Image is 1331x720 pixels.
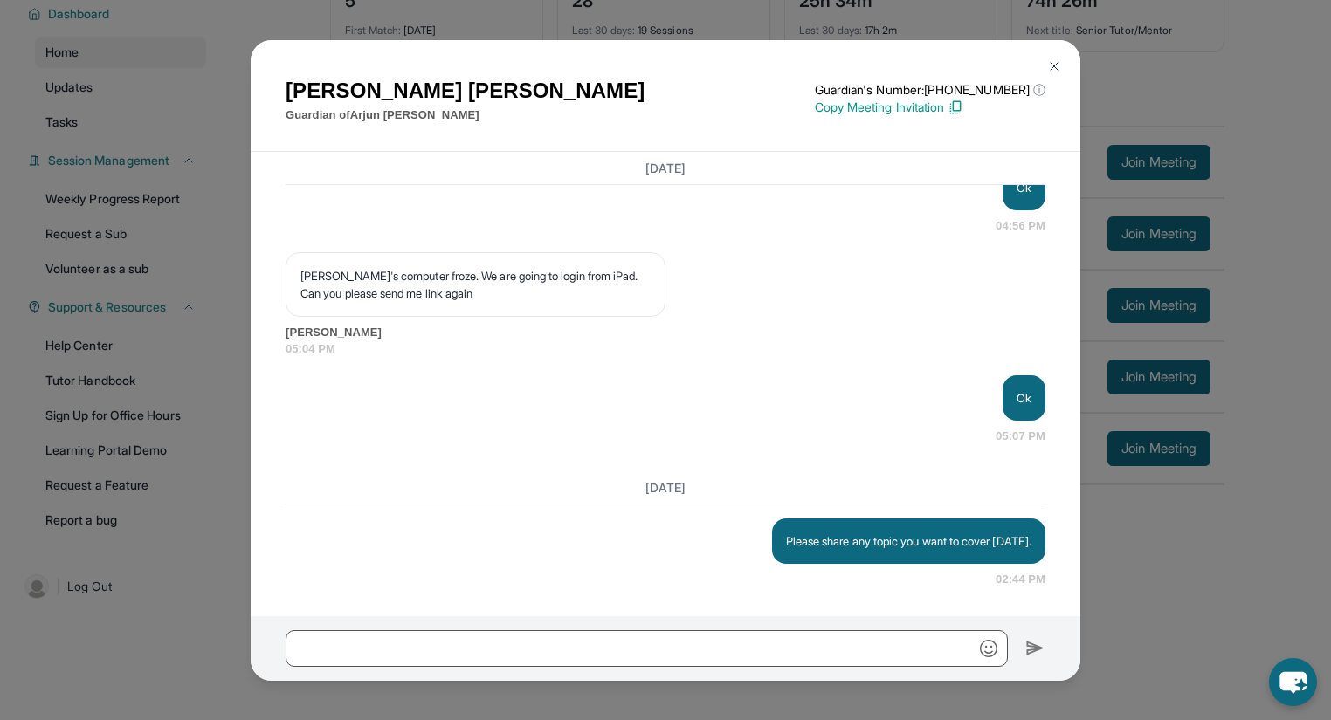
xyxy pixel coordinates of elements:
[815,81,1045,99] p: Guardian's Number: [PHONE_NUMBER]
[1017,179,1031,196] p: Ok
[1269,658,1317,706] button: chat-button
[980,640,997,657] img: Emoji
[815,99,1045,116] p: Copy Meeting Invitation
[996,217,1045,235] span: 04:56 PM
[286,75,645,106] h1: [PERSON_NAME] [PERSON_NAME]
[996,571,1045,588] span: 02:44 PM
[948,99,963,115] img: Copy Icon
[996,428,1045,445] span: 05:07 PM
[286,106,645,124] p: Guardian of Arjun [PERSON_NAME]
[1033,81,1045,99] span: ⓘ
[1047,59,1061,73] img: Close Icon
[286,324,1045,341] span: [PERSON_NAME]
[1017,389,1031,407] p: Ok
[286,479,1045,497] h3: [DATE]
[286,340,1045,358] span: 05:04 PM
[1025,638,1045,659] img: Send icon
[300,267,651,302] p: [PERSON_NAME]'s computer froze. We are going to login from iPad. Can you please send me link again
[286,159,1045,176] h3: [DATE]
[786,532,1031,550] p: Please share any topic you want to cover [DATE].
